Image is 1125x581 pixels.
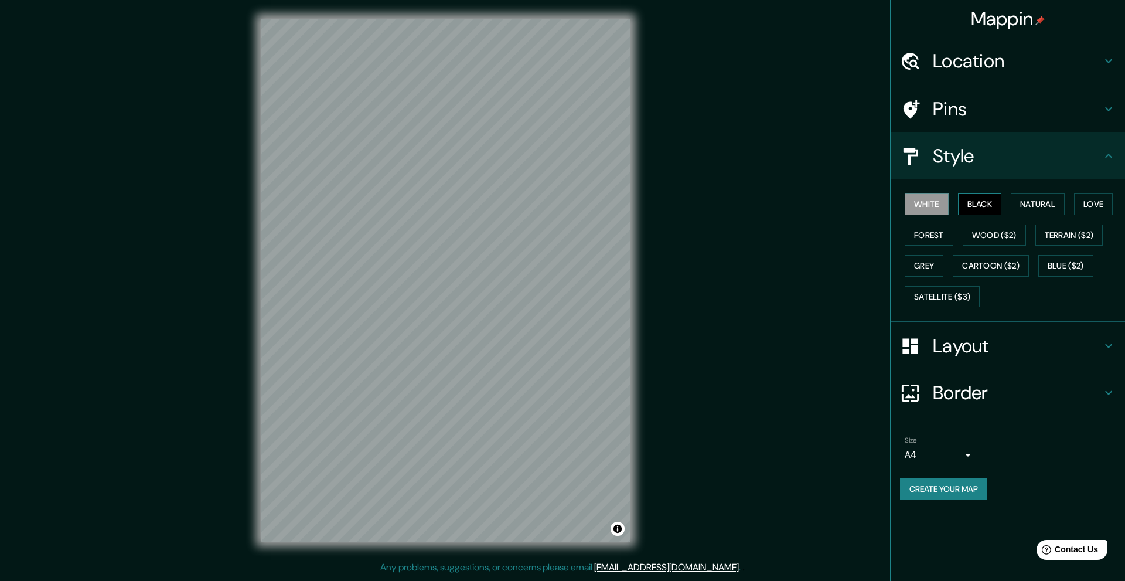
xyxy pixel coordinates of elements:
[380,560,741,575] p: Any problems, suggestions, or concerns please email .
[1038,255,1093,277] button: Blue ($2)
[933,97,1102,121] h4: Pins
[905,436,917,446] label: Size
[891,132,1125,179] div: Style
[741,560,742,575] div: .
[905,193,949,215] button: White
[933,49,1102,73] h4: Location
[963,225,1026,246] button: Wood ($2)
[891,86,1125,132] div: Pins
[900,478,987,500] button: Create your map
[933,334,1102,358] h4: Layout
[891,369,1125,416] div: Border
[1035,16,1045,25] img: pin-icon.png
[1035,225,1103,246] button: Terrain ($2)
[905,225,953,246] button: Forest
[742,560,745,575] div: .
[971,7,1045,30] h4: Mappin
[958,193,1002,215] button: Black
[1074,193,1113,215] button: Love
[611,522,625,536] button: Toggle attribution
[905,286,980,308] button: Satellite ($3)
[261,19,630,542] canvas: Map
[1011,193,1065,215] button: Natural
[933,144,1102,168] h4: Style
[891,38,1125,84] div: Location
[953,255,1029,277] button: Cartoon ($2)
[1021,535,1112,568] iframe: Help widget launcher
[905,446,975,464] div: A4
[891,322,1125,369] div: Layout
[594,561,739,573] a: [EMAIL_ADDRESS][DOMAIN_NAME]
[933,381,1102,405] h4: Border
[905,255,943,277] button: Grey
